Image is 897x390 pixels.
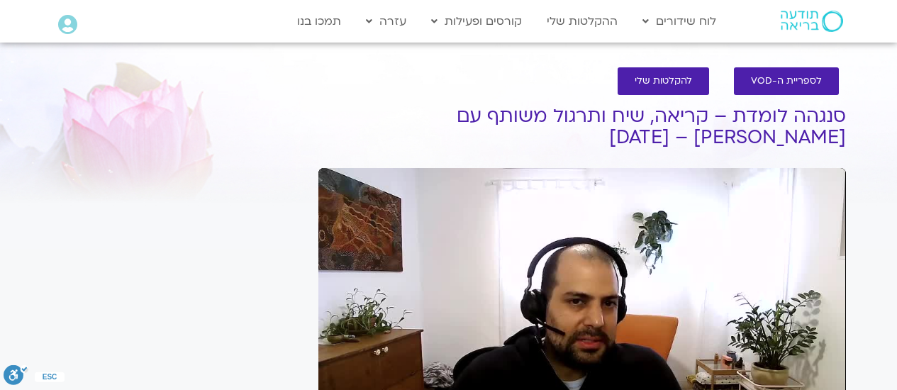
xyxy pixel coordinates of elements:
[635,8,723,35] a: לוח שידורים
[290,8,348,35] a: תמכו בנו
[359,8,413,35] a: עזרה
[751,76,822,87] span: לספריית ה-VOD
[781,11,843,32] img: תודעה בריאה
[734,67,839,95] a: לספריית ה-VOD
[318,106,846,148] h1: סנגהה לומדת – קריאה, שיח ותרגול משותף עם [PERSON_NAME] – [DATE]
[618,67,709,95] a: להקלטות שלי
[635,76,692,87] span: להקלטות שלי
[424,8,529,35] a: קורסים ופעילות
[540,8,625,35] a: ההקלטות שלי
